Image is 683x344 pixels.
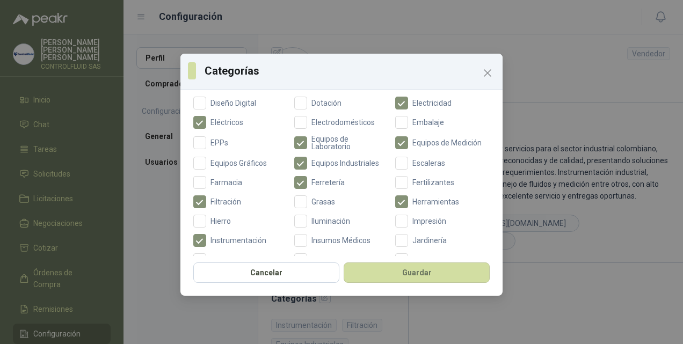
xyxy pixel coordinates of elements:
[307,198,339,206] span: Grasas
[193,262,339,283] button: Cancelar
[206,99,260,107] span: Diseño Digital
[206,159,271,167] span: Equipos Gráficos
[307,159,383,167] span: Equipos Industriales
[206,139,232,147] span: EPPs
[408,198,463,206] span: Herramientas
[206,179,246,186] span: Farmacia
[206,217,235,225] span: Hierro
[307,237,375,244] span: Insumos Médicos
[344,262,490,283] button: Guardar
[408,217,451,225] span: Impresión
[408,237,451,244] span: Jardinería
[408,179,459,186] span: Fertilizantes
[307,135,389,150] span: Equipos de Laboratorio
[307,119,379,126] span: Electrodomésticos
[307,217,354,225] span: Iluminación
[479,64,496,82] button: Close
[408,139,486,147] span: Equipos de Medición
[206,119,248,126] span: Eléctricos
[206,198,245,206] span: Filtración
[206,237,271,244] span: Instrumentación
[307,256,388,264] span: Llantas y Neumáticos
[206,256,252,264] span: Juguetería
[408,256,456,264] span: Lubricantes
[307,179,349,186] span: Ferretería
[307,99,346,107] span: Dotación
[408,99,456,107] span: Electricidad
[205,63,495,79] h3: Categorías
[408,119,448,126] span: Embalaje
[408,159,449,167] span: Escaleras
